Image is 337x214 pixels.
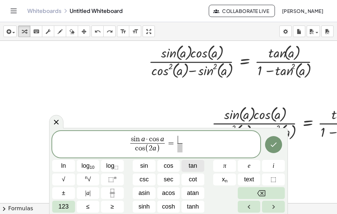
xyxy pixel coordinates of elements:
[94,28,101,36] i: undo
[157,187,180,199] button: Arccosine
[106,161,118,170] span: log
[209,5,275,17] button: Collaborate Live
[77,201,100,213] button: Less than or equal
[248,161,250,170] span: e
[77,160,100,172] button: Logarithm
[157,201,180,213] button: Hyperbolic cosine
[189,161,197,170] span: tan
[181,160,204,172] button: Tangent
[225,178,228,183] sub: n
[129,26,141,37] button: format_size
[156,135,160,143] var: s
[134,135,136,143] var: i
[135,145,138,152] var: c
[101,174,124,185] button: Superscript
[108,176,114,183] span: ⬚
[156,144,160,153] span: )
[160,135,164,143] var: a
[145,136,149,143] span: ·
[215,8,269,14] span: Collaborate Live
[85,175,88,180] sup: n
[181,174,204,185] button: Cotangent
[189,175,197,184] span: cot
[62,188,65,198] span: ±
[262,201,285,213] button: Right arrow
[138,188,150,198] span: asin
[62,175,65,184] span: √
[27,7,61,14] a: Whiteboards
[85,190,87,196] span: |
[89,190,91,196] span: |
[157,174,180,185] button: Secant
[244,175,254,184] span: text
[262,174,285,185] button: Placeholder
[276,5,329,17] button: [PERSON_NAME]
[162,202,175,211] span: cosh
[181,201,204,213] button: Hyperbolic tangent
[8,5,19,16] button: Toggle navigation
[145,144,149,153] span: (
[164,161,173,170] span: cos
[133,201,156,213] button: Hyperbolic sine
[213,160,236,172] button: π
[90,165,94,170] sub: 10
[86,202,90,211] span: ≤
[77,174,100,185] button: nth root
[133,160,156,172] button: Sine
[114,165,118,170] sub: ⬚
[52,160,75,172] button: Natural logarithm
[141,135,145,143] var: a
[120,28,127,36] i: format_size
[85,188,91,198] span: a
[149,135,152,143] var: c
[162,188,175,198] span: acos
[58,202,69,211] span: 123
[101,201,124,213] button: Greater than or equal
[52,187,75,199] button: Plus minus
[262,160,285,172] button: i
[117,26,129,37] button: format_size
[187,188,199,198] span: atan
[238,201,261,213] button: Left arrow
[273,161,274,170] span: i
[91,26,104,37] button: undo
[111,202,114,211] span: ≥
[133,187,156,199] button: Arcsine
[152,144,156,152] var: a
[238,174,261,185] button: Text
[85,175,91,184] span: √
[164,175,173,184] span: sec
[213,174,236,185] button: Subscript
[114,175,116,180] sup: n
[265,136,282,153] button: Done
[136,135,141,143] var: n
[132,28,138,36] i: format_size
[238,160,261,172] button: e
[178,136,181,143] span: ​
[61,161,66,170] span: ln
[181,187,204,199] button: Arctangent
[131,135,134,143] var: s
[149,145,152,152] span: 2
[166,139,176,147] span: =
[52,201,75,213] button: Default keyboard
[77,187,100,199] button: Absolute value
[33,28,40,36] i: keyboard
[101,160,124,172] button: Logarithm with base
[133,174,156,185] button: Cosecant
[238,187,285,199] button: Backspace
[187,202,199,211] span: tanh
[223,161,226,170] span: π
[157,160,180,172] button: Cosine
[140,175,149,184] span: csc
[30,26,42,37] button: keyboard
[222,175,228,184] span: x
[152,135,156,143] var: o
[101,187,124,199] button: Fraction
[138,145,142,152] var: o
[140,161,148,170] span: sin
[82,161,94,170] span: log
[142,145,145,152] var: s
[270,175,276,184] span: ⬚
[282,8,323,14] span: [PERSON_NAME]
